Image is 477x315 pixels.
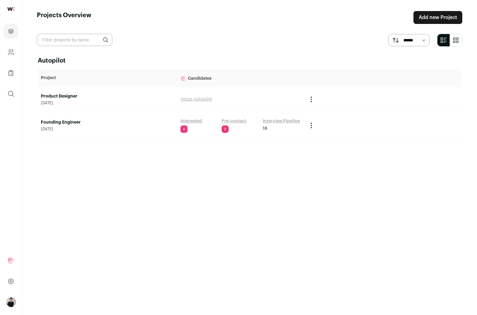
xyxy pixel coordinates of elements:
[6,297,16,307] button: Open dropdown
[4,24,18,39] a: Projects
[222,118,246,124] a: Pre-contact
[180,97,212,102] a: Setup Autopilot
[41,119,174,125] a: Founding Engineer
[4,45,18,60] a: Company and ATS Settings
[41,75,174,81] p: Project
[38,56,461,65] h2: Autopilot
[263,125,267,132] span: 18
[308,96,315,103] button: Project Actions
[308,122,315,129] button: Project Actions
[37,34,112,46] input: Filter projects by name
[41,101,174,106] span: [DATE]
[180,118,202,124] a: Interested
[6,297,16,307] img: 19277569-medium_jpg
[413,11,462,24] a: Add new Project
[7,7,14,11] img: wellfound-shorthand-0d5821cbd27db2630d0214b213865d53afaa358527fdda9d0ea32b1df1b89c2c.svg
[37,11,91,24] h1: Projects Overview
[4,66,18,80] a: Company Lists
[180,125,188,133] span: 0
[41,93,174,99] a: Product Designer
[222,125,229,133] span: 0
[263,118,300,124] a: Interview Pipeline
[180,72,301,84] p: Candidates
[41,127,174,132] span: [DATE]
